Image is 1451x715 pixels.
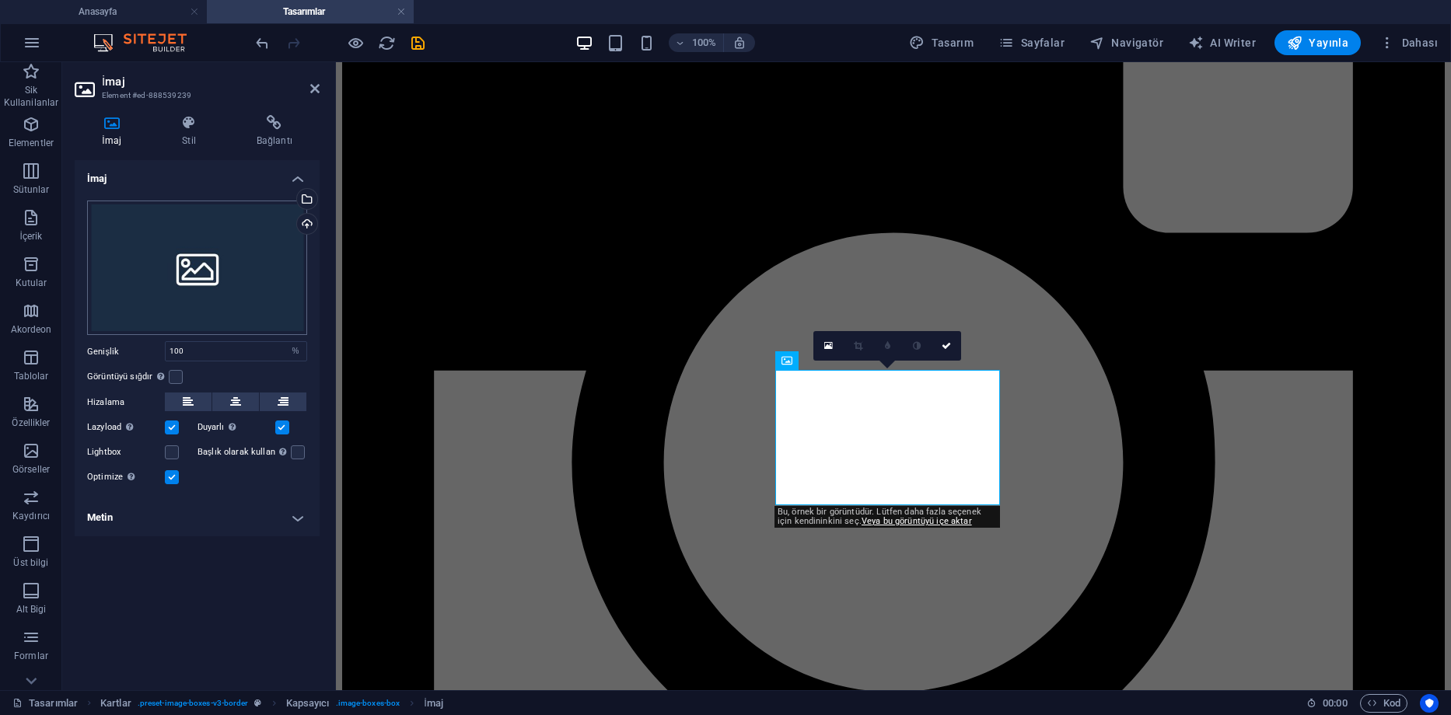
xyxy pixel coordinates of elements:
[13,183,50,196] p: Sütunlar
[1360,694,1407,713] button: Kod
[100,694,131,713] span: Seçmek için tıkla. Düzenlemek için çift tıkla
[198,418,275,437] label: Duyarlı
[774,506,1000,528] div: Bu, örnek bir görüntüdür. Lütfen daha fazla seçenek için kendininkini seç.
[902,331,932,361] a: Gri tonlama
[102,89,288,103] h3: Element #ed-888539239
[336,694,400,713] span: . image-boxes-box
[1323,694,1347,713] span: 00 00
[89,33,206,52] img: Editor Logo
[409,34,427,52] i: Kaydet (Ctrl+S)
[87,201,307,336] div: img-small.jpg
[198,443,292,462] label: Başlık olarak kullan
[254,699,261,707] i: Bu element, özelleştirilebilir bir ön ayar
[813,331,843,361] a: Dosya yöneticisinden, stok fotoğraflardan dosyalar seçin veya dosya(lar) yükleyin
[1188,35,1256,51] span: AI Writer
[1420,694,1439,713] button: Usercentrics
[13,556,48,569] p: Üst bilgi
[346,33,365,52] button: Ön izleme modundan çıkıp düzenlemeye devam etmek için buraya tıklayın
[87,368,169,386] label: Görüntüyü sığdır
[100,694,443,713] nav: breadcrumb
[75,499,320,536] h4: Metin
[14,650,48,662] p: Formlar
[903,30,980,55] button: Tasarım
[14,370,49,382] p: Tablolar
[862,516,972,526] a: Veya bu görüntüyü içe aktar
[207,3,414,20] h4: Tasarımlar
[253,33,271,52] button: undo
[9,137,54,149] p: Elementler
[843,331,872,361] a: Kırpma modu
[19,230,42,242] p: İçerik
[12,417,50,429] p: Özellikler
[87,468,165,487] label: Optimize
[1379,35,1438,51] span: Dahası
[992,30,1071,55] button: Sayfalar
[909,35,974,51] span: Tasarım
[1367,694,1400,713] span: Kod
[1373,30,1444,55] button: Dahası
[87,443,165,462] label: Lightbox
[87,347,165,356] label: Genişlik
[16,603,47,616] p: Alt Bigi
[75,160,320,188] h4: İmaj
[872,331,902,361] a: Bulanıklaştırma
[75,115,155,148] h4: İmaj
[1334,697,1336,709] span: :
[102,75,320,89] h2: İmaj
[932,331,961,361] a: Onayla ( Ctrl ⏎ )
[408,33,427,52] button: save
[692,33,717,52] h6: 100%
[229,115,320,148] h4: Bağlantı
[138,694,249,713] span: . preset-image-boxes-v3-border
[286,694,330,713] span: Seçmek için tıkla. Düzenlemek için çift tıkla
[1306,694,1348,713] h6: Oturum süresi
[12,463,50,476] p: Görseller
[1274,30,1361,55] button: Yayınla
[12,694,78,713] a: Seçimi iptal etmek için tıkla. Sayfaları açmak için çift tıkla
[378,34,396,52] i: Sayfayı yeniden yükleyin
[87,418,165,437] label: Lazyload
[424,694,443,713] span: Seçmek için tıkla. Düzenlemek için çift tıkla
[903,30,980,55] div: Tasarım (Ctrl+Alt+Y)
[11,323,52,336] p: Akordeon
[732,36,746,50] i: Yeniden boyutlandırmada yakınlaştırma düzeyini seçilen cihaza uyacak şekilde otomatik olarak ayarla.
[1287,35,1348,51] span: Yayınla
[669,33,724,52] button: 100%
[16,277,47,289] p: Kutular
[87,393,165,412] label: Hizalama
[253,34,271,52] i: Geri al: Görüntüyü değiştir (Ctrl+Z)
[377,33,396,52] button: reload
[1182,30,1262,55] button: AI Writer
[998,35,1065,51] span: Sayfalar
[12,510,50,522] p: Kaydırıcı
[1089,35,1163,51] span: Navigatör
[155,115,229,148] h4: Stil
[1083,30,1170,55] button: Navigatör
